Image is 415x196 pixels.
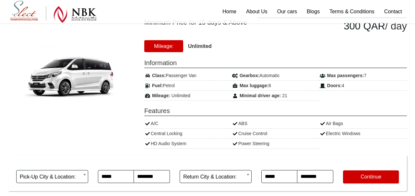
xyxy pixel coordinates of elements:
div: 7 [319,71,407,81]
span: Return City & Location: [180,170,252,183]
div: ABS [232,119,319,129]
div: Petrol [144,81,232,91]
strong: Max luggage: [240,83,268,88]
div: HD Audio System [144,139,232,149]
span: 21 [282,93,287,98]
strong: Unlimited [188,43,212,49]
strong: Minimal driver age: [240,93,281,98]
img: Maxus G10 or similar [10,38,133,117]
span: Pick-up Location [16,158,88,170]
strong: Fuel: [152,83,163,88]
strong: Class: [152,73,166,78]
span: Return Location [180,158,252,170]
div: Cruise Control [232,129,319,139]
div: Power Steering [232,139,319,149]
span: Return Date [261,158,333,170]
span: 300.00 QAR [344,20,385,32]
div: / day [258,17,407,34]
div: Automatic [232,71,319,81]
span: Return City & Location: [183,170,248,183]
button: Continue [343,170,399,183]
div: Central Locking [144,129,232,139]
span: Features [144,106,407,116]
strong: Gearbox: [240,73,259,78]
span: Mileage: [144,40,183,52]
span: Unlimited [172,93,190,98]
div: Air Bags [319,119,407,129]
img: Select Rent a Car [10,1,97,23]
strong: Mileage: [152,93,170,98]
strong: Max passengers: [327,73,364,78]
div: 4 [319,81,407,91]
div: Passenger Van [144,71,232,81]
strong: Doors: [327,83,342,88]
span: Information [144,58,407,68]
div: 6 [232,81,319,91]
span: Pick-Up City & Location: [16,170,88,183]
span: Pick-Up City & Location: [20,170,85,183]
span: Pick-Up Date [98,158,170,170]
div: Electric Windows [319,129,407,139]
div: A/C [144,119,232,129]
